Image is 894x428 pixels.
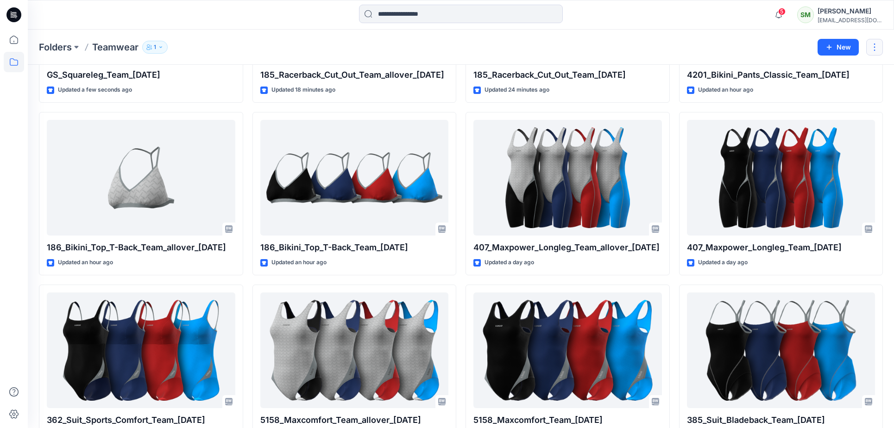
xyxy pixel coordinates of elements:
p: Teamwear [92,41,139,54]
p: 407_Maxpower_Longleg_Team_allover_[DATE] [473,241,662,254]
p: 186_Bikini_Top_T-Back_Team_[DATE] [260,241,449,254]
p: Updated an hour ago [58,258,113,267]
a: 5158_Maxcomfort_Team_10.10.25 [473,292,662,408]
p: 5158_Maxcomfort_Team_allover_[DATE] [260,414,449,427]
div: SM [797,6,814,23]
p: Updated a day ago [698,258,748,267]
a: 186_Bikini_Top_T-Back_Team_14.10.25 [260,120,449,236]
p: Updated a day ago [485,258,534,267]
div: [EMAIL_ADDRESS][DOMAIN_NAME] [818,17,882,24]
p: 385_Suit_Bladeback_Team_[DATE] [687,414,875,427]
p: 186_Bikini_Top_T-Back_Team_allover_[DATE] [47,241,235,254]
p: 185_Racerback_Cut_Out_Team_allover_[DATE] [260,68,449,81]
p: Updated an hour ago [271,258,327,267]
a: 186_Bikini_Top_T-Back_Team_allover_14.10.25 [47,120,235,236]
a: 385_Suit_Bladeback_Team_09.10.25 [687,292,875,408]
p: 362_Suit_Sports_Comfort_Team_[DATE] [47,414,235,427]
p: Updated an hour ago [698,85,753,95]
p: 4201_Bikini_Pants_Classic_Team_[DATE] [687,68,875,81]
div: [PERSON_NAME] [818,6,882,17]
button: 1 [142,41,168,54]
p: 407_Maxpower_Longleg_Team_[DATE] [687,241,875,254]
a: 407_Maxpower_Longleg_Team_allover_13.10.25 [473,120,662,236]
button: New [818,39,859,56]
a: Folders [39,41,72,54]
a: 5158_Maxcomfort_Team_allover_10.10.25 [260,292,449,408]
p: Updated 24 minutes ago [485,85,549,95]
span: 5 [778,8,786,15]
a: 407_Maxpower_Longleg_Team_13.10.25 [687,120,875,236]
p: 1 [154,42,156,52]
p: 185_Racerback_Cut_Out_Team_[DATE] [473,68,662,81]
p: GS_Squareleg_Team_[DATE] [47,68,235,81]
p: Updated 18 minutes ago [271,85,335,95]
p: Updated a few seconds ago [58,85,132,95]
a: 362_Suit_Sports_Comfort_Team_11.06.24 [47,292,235,408]
p: 5158_Maxcomfort_Team_[DATE] [473,414,662,427]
